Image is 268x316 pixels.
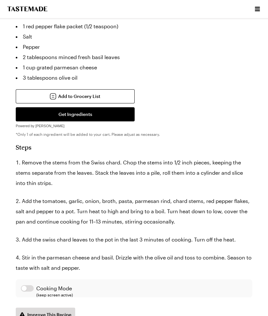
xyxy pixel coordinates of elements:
button: Get Ingredients [16,107,135,121]
span: Cooking Mode [36,285,247,292]
span: (keep screen active) [36,292,247,297]
button: Add to Grocery List [16,89,135,103]
li: Pepper [16,42,252,52]
li: Add the tomatoes, garlic, onion, broth, pasta, parmesan rind, chard stems, red pepper flakes, sal... [16,196,252,227]
a: Powered by [PERSON_NAME] [16,122,65,128]
li: Add the swiss chard leaves to the pot in the last 3 minutes of cooking. Turn off the heat. [16,234,252,245]
a: To Tastemade Home Page [6,6,48,12]
span: Powered by [PERSON_NAME] [16,124,65,128]
li: 1 red pepper flake packet (1/2 teaspoon) [16,21,252,31]
h2: Steps [16,143,252,151]
li: Salt [16,31,252,42]
li: Stir in the parmesan cheese and basil. Drizzle with the olive oil and toss to combine. Season to ... [16,252,252,273]
span: Add to Grocery List [58,93,100,100]
li: Remove the stems from the Swiss chard. Chop the stems into 1/2 inch pieces, keeping the stems sep... [16,157,252,188]
li: 1 cup grated parmesan cheese [16,62,252,73]
li: 3 tablespoons olive oil [16,73,252,83]
li: 2 tablespoons minced fresh basil leaves [16,52,252,62]
button: Open menu [253,5,262,13]
p: *Only 1 of each ingredient will be added to your cart. Please adjust as necessary. [16,132,252,137]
